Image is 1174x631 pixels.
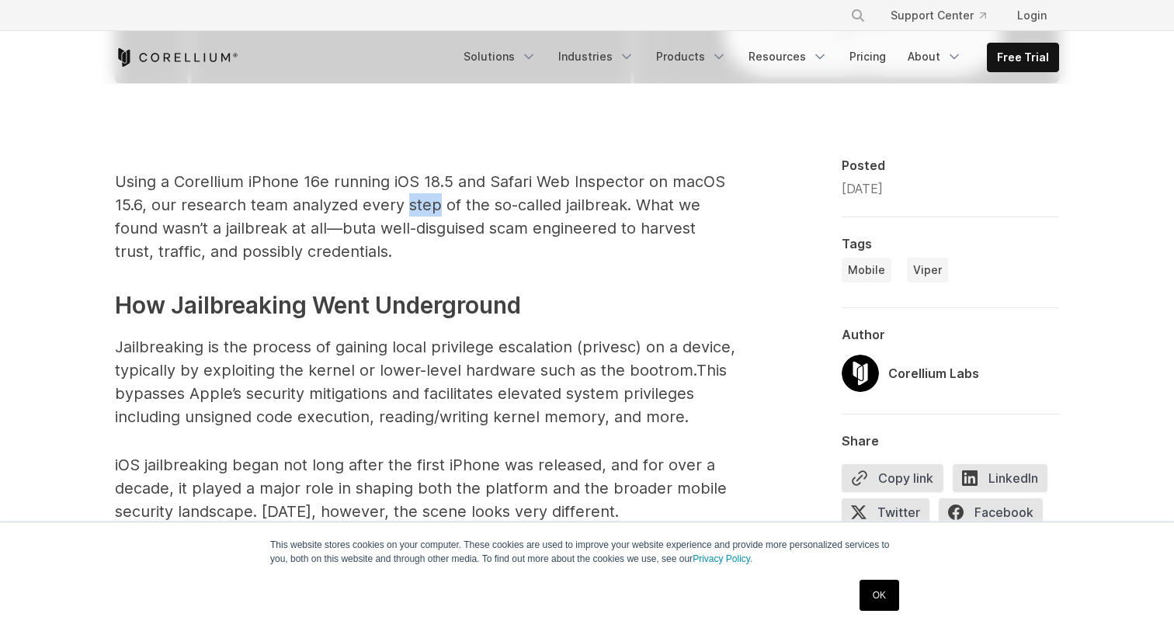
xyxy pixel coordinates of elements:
[842,464,943,492] button: Copy link
[115,456,727,521] span: iOS jailbreaking began not long after the first iPhone was released, and for over a decade, it pl...
[953,464,1047,492] span: LinkedIn
[988,43,1058,71] a: Free Trial
[842,181,883,196] span: [DATE]
[115,291,521,319] span: How Jailbreaking Went Underground
[842,355,879,392] img: Corellium Labs
[647,43,736,71] a: Products
[454,43,546,71] a: Solutions
[898,43,971,71] a: About
[115,361,727,426] span: This bypasses Apple’s security mitigations and facilitates elevated system privileges including u...
[270,538,904,566] p: This website stores cookies on your computer. These cookies are used to improve your website expe...
[860,580,899,611] a: OK
[907,258,948,283] a: Viper
[878,2,999,29] a: Support Center
[1005,2,1059,29] a: Login
[693,553,752,564] a: Privacy Policy.
[115,219,696,261] span: a well-disguised scam engineered to harvest trust, traffic, and possibly credentials
[115,172,725,237] span: Using a Corellium iPhone 16e running iOS 18.5 and Safari Web Inspector on macOS 15.6, our researc...
[939,498,1052,532] a: Facebook
[840,43,895,71] a: Pricing
[549,43,644,71] a: Industries
[939,498,1043,526] span: Facebook
[842,236,1059,251] div: Tags
[842,158,1059,173] div: Posted
[115,338,735,380] span: Jailbreaking is the process of gaining local privilege escalation (privesc) on a device, typicall...
[842,327,1059,342] div: Author
[388,242,392,261] span: .
[115,48,238,67] a: Corellium Home
[848,262,885,278] span: Mobile
[842,258,891,283] a: Mobile
[888,364,979,383] div: Corellium Labs
[913,262,942,278] span: Viper
[844,2,872,29] button: Search
[842,433,1059,449] div: Share
[953,464,1057,498] a: LinkedIn
[842,498,929,526] span: Twitter
[832,2,1059,29] div: Navigation Menu
[739,43,837,71] a: Resources
[842,498,939,532] a: Twitter
[454,43,1059,72] div: Navigation Menu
